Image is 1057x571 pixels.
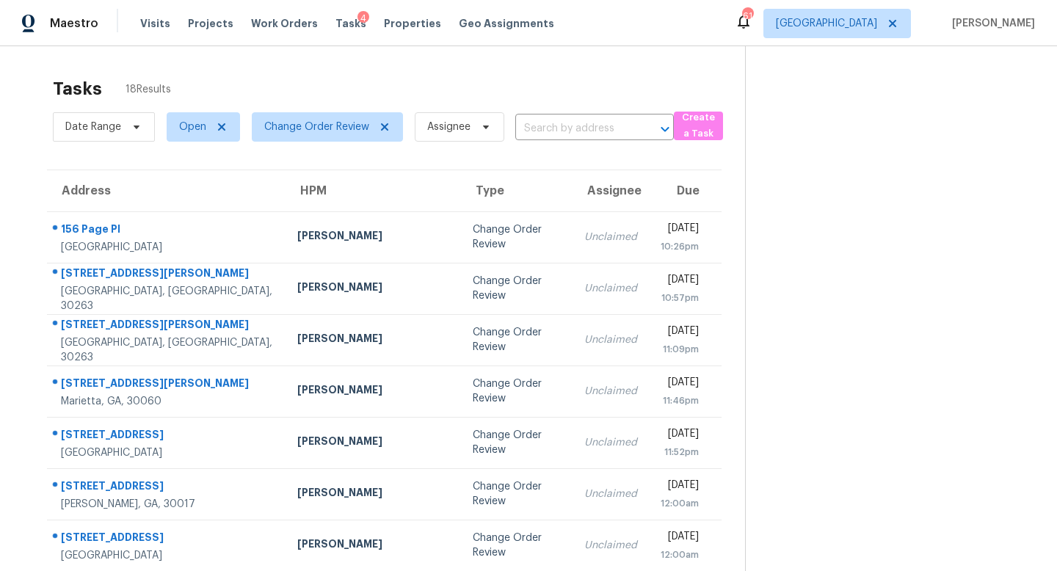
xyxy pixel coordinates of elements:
[661,239,699,254] div: 10:26pm
[297,228,448,247] div: [PERSON_NAME]
[584,230,637,244] div: Unclaimed
[661,342,699,357] div: 11:09pm
[61,445,274,460] div: [GEOGRAPHIC_DATA]
[661,291,699,305] div: 10:57pm
[61,479,274,497] div: [STREET_ADDRESS]
[61,266,274,284] div: [STREET_ADDRESS][PERSON_NAME]
[61,530,274,548] div: [STREET_ADDRESS]
[50,16,98,31] span: Maestro
[473,325,562,354] div: Change Order Review
[573,170,649,211] th: Assignee
[473,222,562,252] div: Change Order Review
[251,16,318,31] span: Work Orders
[473,428,562,457] div: Change Order Review
[297,382,448,401] div: [PERSON_NAME]
[357,11,369,26] div: 4
[461,170,573,211] th: Type
[661,393,699,408] div: 11:46pm
[179,120,206,134] span: Open
[140,16,170,31] span: Visits
[661,221,699,239] div: [DATE]
[297,280,448,298] div: [PERSON_NAME]
[61,427,274,445] div: [STREET_ADDRESS]
[661,529,699,548] div: [DATE]
[584,332,637,347] div: Unclaimed
[61,240,274,255] div: [GEOGRAPHIC_DATA]
[661,496,699,511] div: 12:00am
[286,170,460,211] th: HPM
[61,335,274,365] div: [GEOGRAPHIC_DATA], [GEOGRAPHIC_DATA], 30263
[742,9,752,23] div: 61
[655,119,675,139] button: Open
[661,445,699,459] div: 11:52pm
[473,479,562,509] div: Change Order Review
[473,377,562,406] div: Change Order Review
[47,170,286,211] th: Address
[297,331,448,349] div: [PERSON_NAME]
[661,426,699,445] div: [DATE]
[126,82,171,97] span: 18 Results
[776,16,877,31] span: [GEOGRAPHIC_DATA]
[674,112,723,140] button: Create a Task
[473,274,562,303] div: Change Order Review
[188,16,233,31] span: Projects
[61,548,274,563] div: [GEOGRAPHIC_DATA]
[661,478,699,496] div: [DATE]
[661,375,699,393] div: [DATE]
[584,281,637,296] div: Unclaimed
[297,485,448,503] div: [PERSON_NAME]
[61,497,274,512] div: [PERSON_NAME], GA, 30017
[61,284,274,313] div: [GEOGRAPHIC_DATA], [GEOGRAPHIC_DATA], 30263
[384,16,441,31] span: Properties
[297,434,448,452] div: [PERSON_NAME]
[584,487,637,501] div: Unclaimed
[681,109,716,143] span: Create a Task
[427,120,471,134] span: Assignee
[61,394,274,409] div: Marietta, GA, 30060
[459,16,554,31] span: Geo Assignments
[65,120,121,134] span: Date Range
[515,117,633,140] input: Search by address
[264,120,369,134] span: Change Order Review
[61,222,274,240] div: 156 Page Pl
[61,376,274,394] div: [STREET_ADDRESS][PERSON_NAME]
[584,538,637,553] div: Unclaimed
[335,18,366,29] span: Tasks
[61,317,274,335] div: [STREET_ADDRESS][PERSON_NAME]
[946,16,1035,31] span: [PERSON_NAME]
[584,384,637,399] div: Unclaimed
[649,170,722,211] th: Due
[584,435,637,450] div: Unclaimed
[661,548,699,562] div: 12:00am
[661,272,699,291] div: [DATE]
[53,81,102,96] h2: Tasks
[297,537,448,555] div: [PERSON_NAME]
[473,531,562,560] div: Change Order Review
[661,324,699,342] div: [DATE]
